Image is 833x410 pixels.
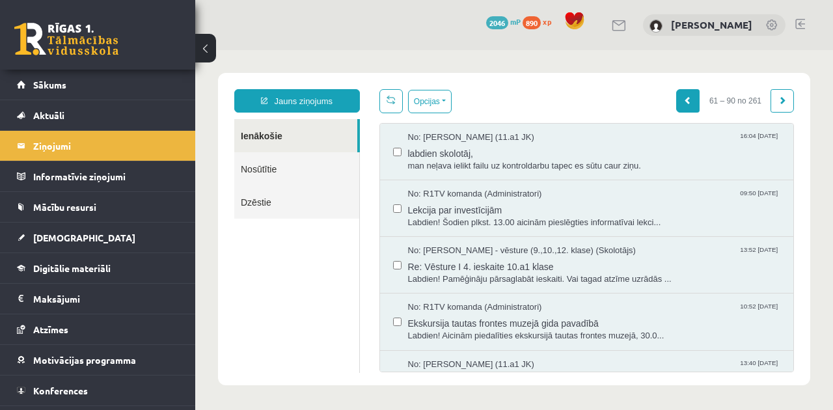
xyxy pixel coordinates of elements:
[545,251,585,261] span: 10:52 [DATE]
[33,354,136,366] span: Motivācijas programma
[17,345,179,375] a: Motivācijas programma
[213,280,586,292] span: Labdien! Aicinām piedalīties ekskursijā tautas frontes muzejā, 30.0...
[213,251,347,264] span: No: R1TV komanda (Administratori)
[39,135,164,169] a: Dzēstie
[213,81,339,94] span: No: [PERSON_NAME] (11.a1 JK)
[33,161,179,191] legend: Informatīvie ziņojumi
[33,131,179,161] legend: Ziņojumi
[33,201,96,213] span: Mācību resursi
[17,314,179,344] a: Atzīmes
[213,150,586,167] span: Lekcija par investīcijām
[17,100,179,130] a: Aktuāli
[39,69,162,102] a: Ienākošie
[213,264,586,280] span: Ekskursija tautas frontes muzejā gida pavadībā
[33,79,66,90] span: Sākums
[39,39,165,62] a: Jauns ziņojums
[504,39,576,62] span: 61 – 90 no 261
[17,253,179,283] a: Digitālie materiāli
[213,195,586,235] a: No: [PERSON_NAME] - vēsture (9.,10.,12. klase) (Skolotājs) 13:52 [DATE] Re: Vēsture I 4. ieskaite...
[213,195,441,207] span: No: [PERSON_NAME] - vēsture (9.,10.,12. klase) (Skolotājs)
[213,320,586,336] span: Pēdejais kontroldarbs
[33,385,88,396] span: Konferences
[213,138,586,178] a: No: R1TV komanda (Administratori) 09:50 [DATE] Lekcija par investīcijām Labdien! Šodien plkst. 13...
[545,81,585,91] span: 16:04 [DATE]
[213,81,586,122] a: No: [PERSON_NAME] (11.a1 JK) 16:04 [DATE] labdien skolotāj, man neļava ielikt failu uz kontroldar...
[649,20,662,33] img: Viktorija Bērziņa
[17,161,179,191] a: Informatīvie ziņojumi
[33,323,68,335] span: Atzīmes
[523,16,558,27] a: 890 xp
[213,251,586,292] a: No: R1TV komanda (Administratori) 10:52 [DATE] Ekskursija tautas frontes muzejā gida pavadībā Lab...
[17,223,179,253] a: [DEMOGRAPHIC_DATA]
[671,18,752,31] a: [PERSON_NAME]
[213,167,586,179] span: Labdien! Šodien plkst. 13.00 aicinām pieslēgties informatīvai lekci...
[33,109,64,121] span: Aktuāli
[17,131,179,161] a: Ziņojumi
[14,23,118,55] a: Rīgas 1. Tālmācības vidusskola
[213,308,339,321] span: No: [PERSON_NAME] (11.a1 JK)
[213,207,586,223] span: Re: Vēsture I 4. ieskaite 10.a1 klase
[17,376,179,405] a: Konferences
[213,223,586,236] span: Labdien! Pamēģināju pārsaglabāt ieskaiti. Vai tagad atzīme uzrādās ...
[213,94,586,110] span: labdien skolotāj,
[39,102,164,135] a: Nosūtītie
[545,138,585,148] span: 09:50 [DATE]
[510,16,521,27] span: mP
[545,195,585,204] span: 13:52 [DATE]
[486,16,521,27] a: 2046 mP
[33,284,179,314] legend: Maksājumi
[17,192,179,222] a: Mācību resursi
[33,232,135,243] span: [DEMOGRAPHIC_DATA]
[33,262,111,274] span: Digitālie materiāli
[17,70,179,100] a: Sākums
[543,16,551,27] span: xp
[486,16,508,29] span: 2046
[523,16,541,29] span: 890
[213,40,256,63] button: Opcijas
[213,308,586,349] a: No: [PERSON_NAME] (11.a1 JK) 13:40 [DATE] Pēdejais kontroldarbs
[213,110,586,122] span: man neļava ielikt failu uz kontroldarbu tapec es sūtu caur ziņu.
[545,308,585,318] span: 13:40 [DATE]
[213,138,347,150] span: No: R1TV komanda (Administratori)
[17,284,179,314] a: Maksājumi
